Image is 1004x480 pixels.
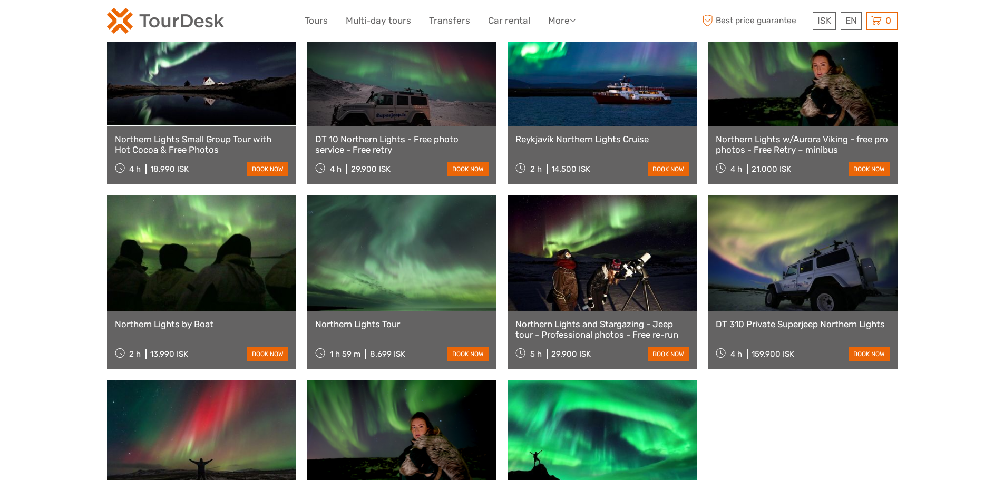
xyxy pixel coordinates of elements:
span: 4 h [330,164,342,174]
div: 14.500 ISK [551,164,590,174]
a: book now [247,162,288,176]
a: book now [849,347,890,361]
button: Open LiveChat chat widget [121,16,134,29]
a: Multi-day tours [346,13,411,28]
div: 29.900 ISK [551,349,591,359]
div: 29.900 ISK [351,164,391,174]
a: DT 10 Northern Lights - Free photo service - Free retry [315,134,489,155]
span: 4 h [129,164,141,174]
a: Northern Lights and Stargazing - Jeep tour - Professional photos - Free re-run [515,319,689,340]
div: 21.000 ISK [752,164,791,174]
a: Reykjavík Northern Lights Cruise [515,134,689,144]
div: 18.990 ISK [150,164,189,174]
span: 5 h [530,349,542,359]
a: More [548,13,576,28]
a: book now [648,162,689,176]
p: We're away right now. Please check back later! [15,18,119,27]
div: 159.900 ISK [752,349,794,359]
a: Transfers [429,13,470,28]
a: Northern Lights by Boat [115,319,288,329]
span: ISK [817,15,831,26]
a: book now [849,162,890,176]
span: 1 h 59 m [330,349,360,359]
a: DT 310 Private Superjeep Northern Lights [716,319,889,329]
a: Northern Lights Small Group Tour with Hot Cocoa & Free Photos [115,134,288,155]
span: 2 h [530,164,542,174]
span: 2 h [129,349,141,359]
span: 4 h [730,349,742,359]
span: 4 h [730,164,742,174]
div: 13.990 ISK [150,349,188,359]
a: Tours [305,13,328,28]
a: book now [447,347,489,361]
span: Best price guarantee [700,12,810,30]
span: 0 [884,15,893,26]
a: Northern Lights w/Aurora Viking - free pro photos - Free Retry – minibus [716,134,889,155]
a: book now [648,347,689,361]
div: EN [841,12,862,30]
img: 120-15d4194f-c635-41b9-a512-a3cb382bfb57_logo_small.png [107,8,224,34]
a: book now [447,162,489,176]
div: 8.699 ISK [370,349,405,359]
a: Northern Lights Tour [315,319,489,329]
a: Car rental [488,13,530,28]
a: book now [247,347,288,361]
